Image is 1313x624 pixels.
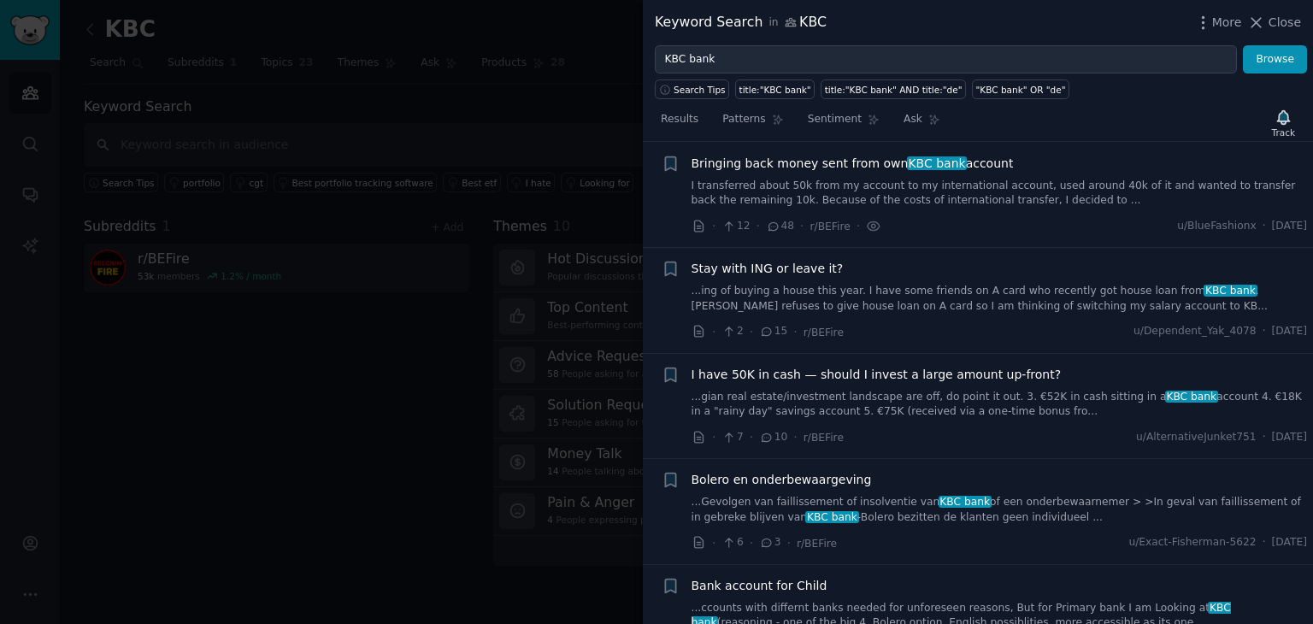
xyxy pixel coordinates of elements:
[1133,324,1257,339] span: u/Dependent_Yak_4078
[898,106,946,141] a: Ask
[712,323,715,341] span: ·
[787,534,791,552] span: ·
[692,179,1308,209] a: I transferred about 50k from my account to my international account, used around 40k of it and wa...
[1165,391,1218,403] span: KBC bank
[757,217,760,235] span: ·
[1194,14,1242,32] button: More
[1263,324,1266,339] span: ·
[800,217,804,235] span: ·
[692,260,844,278] a: Stay with ING or leave it?
[1263,535,1266,550] span: ·
[692,366,1062,384] a: I have 50K in cash — should I invest a large amount up-front?
[721,219,750,234] span: 12
[808,112,862,127] span: Sentiment
[907,156,968,170] span: KBC bank
[1177,219,1257,234] span: u/BlueFashionx
[1247,14,1301,32] button: Close
[721,430,743,445] span: 7
[655,12,827,33] div: Keyword Search KBC
[692,471,872,489] a: Bolero en onderbewaargeving
[1269,14,1301,32] span: Close
[804,432,844,444] span: r/BEFire
[821,79,966,99] a: title:"KBC bank" AND title:"de"
[1272,535,1307,550] span: [DATE]
[692,155,1014,173] a: Bringing back money sent from ownKBC bankaccount
[712,428,715,446] span: ·
[1266,105,1301,141] button: Track
[793,428,797,446] span: ·
[661,112,698,127] span: Results
[802,106,886,141] a: Sentiment
[1272,324,1307,339] span: [DATE]
[721,535,743,550] span: 6
[1272,430,1307,445] span: [DATE]
[655,45,1237,74] input: Try a keyword related to your business
[692,390,1308,420] a: ...gian real estate/investment landscape are off, do point it out. 3. €52K in cash sitting in aKB...
[692,577,827,595] a: Bank account for Child
[804,327,844,338] span: r/BEFire
[825,84,963,96] div: title:"KBC bank" AND title:"de"
[805,511,858,523] span: KBC bank
[712,534,715,552] span: ·
[1136,430,1257,445] span: u/AlternativeJunket751
[739,84,811,96] div: title:"KBC bank"
[712,217,715,235] span: ·
[766,219,794,234] span: 48
[857,217,860,235] span: ·
[759,430,787,445] span: 10
[716,106,789,141] a: Patterns
[1263,430,1266,445] span: ·
[655,106,704,141] a: Results
[692,495,1308,525] a: ...Gevolgen van faillissement of insolventie vanKBC bankof een onderbewaarnemer > >In geval van f...
[904,112,922,127] span: Ask
[1243,45,1307,74] button: Browse
[972,79,1069,99] a: "KBC bank" OR "de"
[759,535,780,550] span: 3
[750,534,753,552] span: ·
[735,79,815,99] a: title:"KBC bank"
[793,323,797,341] span: ·
[692,284,1308,314] a: ...ing of buying a house this year. I have some friends on A card who recently got house loan fro...
[810,221,851,233] span: r/BEFire
[939,496,992,508] span: KBC bank
[1263,219,1266,234] span: ·
[1212,14,1242,32] span: More
[759,324,787,339] span: 15
[674,84,726,96] span: Search Tips
[692,155,1014,173] span: Bringing back money sent from own account
[655,79,729,99] button: Search Tips
[768,15,778,31] span: in
[1272,127,1295,138] div: Track
[721,324,743,339] span: 2
[797,538,837,550] span: r/BEFire
[1272,219,1307,234] span: [DATE]
[750,323,753,341] span: ·
[1128,535,1256,550] span: u/Exact-Fisherman-5622
[975,84,1065,96] div: "KBC bank" OR "de"
[1204,285,1257,297] span: KBC bank
[722,112,765,127] span: Patterns
[750,428,753,446] span: ·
